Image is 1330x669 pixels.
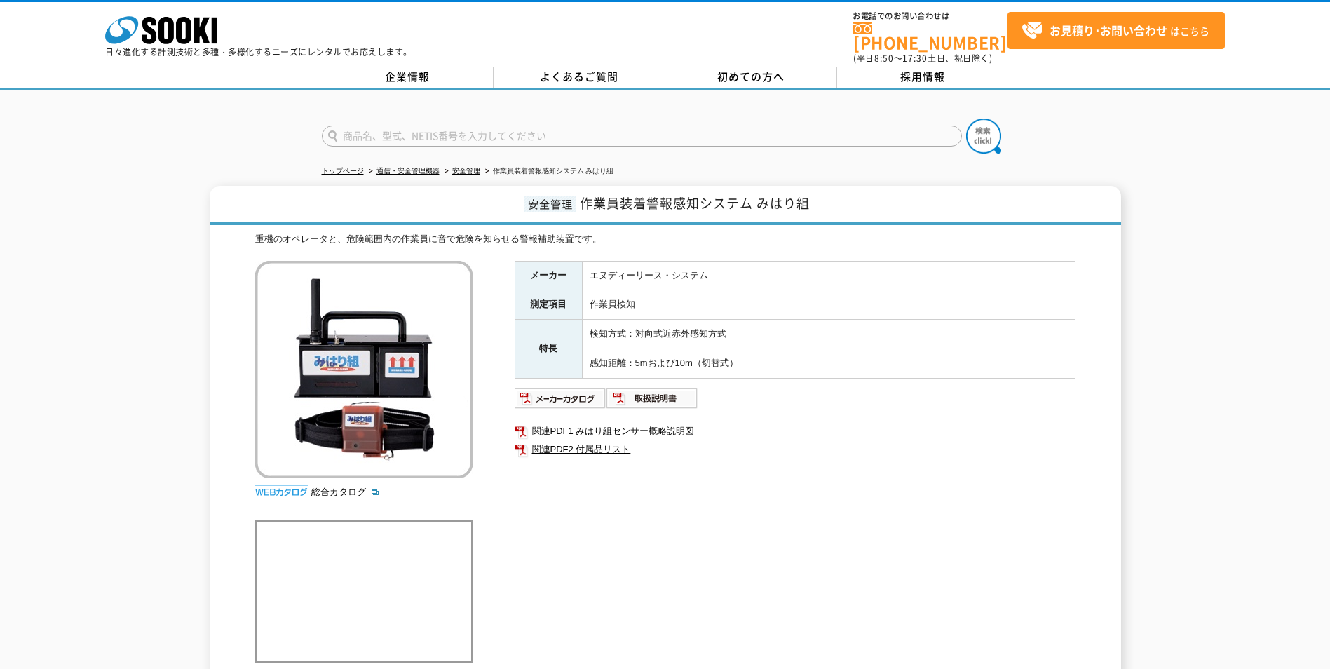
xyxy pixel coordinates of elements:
[853,52,992,65] span: (平日 ～ 土日、祝日除く)
[853,12,1007,20] span: お電話でのお問い合わせは
[1050,22,1167,39] strong: お見積り･お問い合わせ
[376,167,440,175] a: 通信・安全管理機器
[105,48,412,56] p: 日々進化する計測技術と多種・多様化するニーズにレンタルでお応えします。
[515,320,582,378] th: 特長
[902,52,928,65] span: 17:30
[515,387,606,410] img: メーカーカタログ
[515,440,1075,459] a: 関連PDF2 付属品リスト
[582,290,1075,320] td: 作業員検知
[874,52,894,65] span: 8:50
[255,485,308,499] img: webカタログ
[1022,20,1209,41] span: はこちら
[1007,12,1225,49] a: お見積り･お問い合わせはこちら
[582,261,1075,290] td: エヌディーリース・システム
[515,261,582,290] th: メーカー
[580,194,810,212] span: 作業員装着警報感知システム みはり組
[966,119,1001,154] img: btn_search.png
[515,290,582,320] th: 測定項目
[515,396,606,407] a: メーカーカタログ
[515,422,1075,440] a: 関連PDF1 みはり組センサー概略説明図
[606,396,698,407] a: 取扱説明書
[452,167,480,175] a: 安全管理
[582,320,1075,378] td: 検知方式：対向式近赤外感知方式 感知距離：5mおよび10m（切替式）
[482,164,614,179] li: 作業員装着警報感知システム みはり組
[665,67,837,88] a: 初めての方へ
[853,22,1007,50] a: [PHONE_NUMBER]
[494,67,665,88] a: よくあるご質問
[322,67,494,88] a: 企業情報
[255,261,473,478] img: 作業員装着警報感知システム みはり組
[322,167,364,175] a: トップページ
[322,126,962,147] input: 商品名、型式、NETIS番号を入力してください
[606,387,698,410] img: 取扱説明書
[837,67,1009,88] a: 採用情報
[524,196,576,212] span: 安全管理
[717,69,785,84] span: 初めての方へ
[311,487,380,497] a: 総合カタログ
[255,232,1075,247] div: 重機のオペレータと、危険範囲内の作業員に音で危険を知らせる警報補助装置です。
